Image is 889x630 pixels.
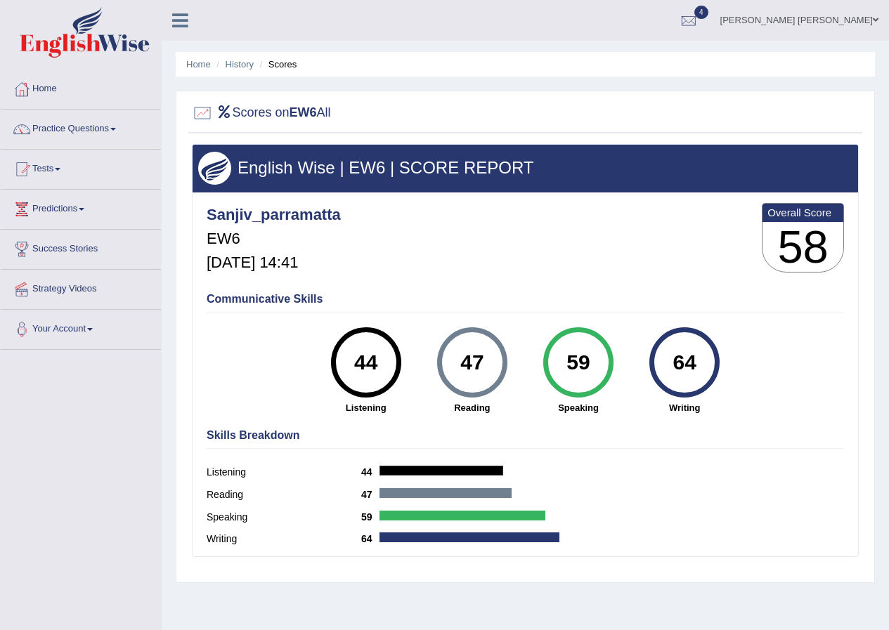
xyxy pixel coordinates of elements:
img: wings.png [198,152,231,185]
a: History [226,59,254,70]
div: 47 [446,333,498,392]
b: 59 [361,511,379,523]
a: Strategy Videos [1,270,161,305]
strong: Reading [426,401,518,414]
h4: Skills Breakdown [207,429,844,442]
h4: Communicative Skills [207,293,844,306]
a: Success Stories [1,230,161,265]
h3: English Wise | EW6 | SCORE REPORT [198,159,852,177]
b: Overall Score [767,206,838,218]
label: Reading [207,487,361,502]
h4: Sanjiv_parramatta [207,206,341,223]
h5: [DATE] 14:41 [207,254,341,271]
label: Listening [207,465,361,480]
h3: 58 [763,222,843,273]
a: Predictions [1,190,161,225]
li: Scores [257,58,297,71]
div: 59 [552,333,604,392]
b: 47 [361,489,379,500]
a: Home [186,59,211,70]
a: Practice Questions [1,110,161,145]
span: 4 [694,6,708,19]
h5: EW6 [207,230,341,247]
strong: Speaking [532,401,624,414]
label: Writing [207,532,361,546]
b: 44 [361,466,379,478]
a: Home [1,70,161,105]
h2: Scores on All [192,103,331,124]
strong: Listening [320,401,412,414]
div: 44 [340,333,391,392]
a: Your Account [1,310,161,345]
b: EW6 [290,105,317,119]
div: 64 [659,333,710,392]
a: Tests [1,150,161,185]
strong: Writing [639,401,731,414]
label: Speaking [207,510,361,525]
b: 64 [361,533,379,544]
